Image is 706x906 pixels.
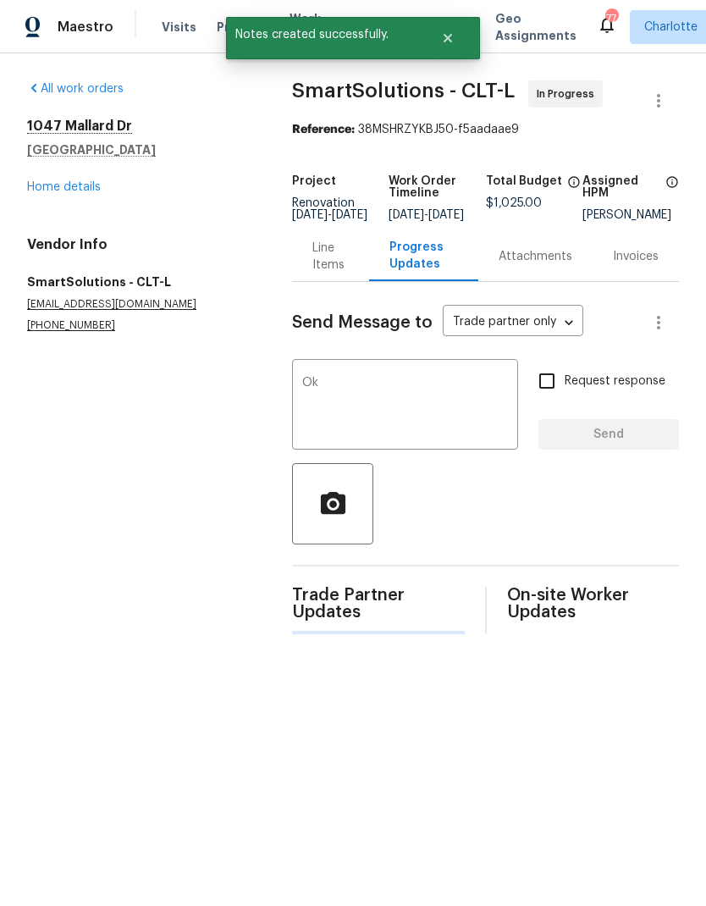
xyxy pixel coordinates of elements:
span: [DATE] [332,209,367,221]
h5: SmartSolutions - CLT-L [27,273,251,290]
div: Trade partner only [443,309,583,337]
span: Projects [217,19,269,36]
span: Trade Partner Updates [292,587,464,621]
span: Charlotte [644,19,698,36]
span: $1,025.00 [486,197,542,209]
div: Invoices [613,248,659,265]
b: Reference: [292,124,355,135]
span: In Progress [537,86,601,102]
h4: Vendor Info [27,236,251,253]
a: Home details [27,181,101,193]
span: Request response [565,373,665,390]
button: Close [420,21,476,55]
div: Progress Updates [389,239,458,273]
div: 77 [605,10,617,27]
span: - [389,209,464,221]
span: - [292,209,367,221]
span: The total cost of line items that have been proposed by Opendoor. This sum includes line items th... [567,175,581,197]
h5: Work Order Timeline [389,175,485,199]
span: Send Message to [292,314,433,331]
span: Geo Assignments [495,10,576,44]
span: Work Orders [290,10,333,44]
span: [DATE] [428,209,464,221]
h5: Assigned HPM [582,175,660,199]
div: Attachments [499,248,572,265]
div: Line Items [312,240,349,273]
span: [DATE] [292,209,328,221]
span: SmartSolutions - CLT-L [292,80,515,101]
span: [DATE] [389,209,424,221]
span: The hpm assigned to this work order. [665,175,679,209]
span: Renovation [292,197,367,221]
a: All work orders [27,83,124,95]
span: Maestro [58,19,113,36]
span: Notes created successfully. [226,17,420,52]
h5: Project [292,175,336,187]
h5: Total Budget [486,175,562,187]
textarea: Ok [302,377,508,436]
div: 38MSHRZYKBJ50-f5aadaae9 [292,121,679,138]
span: Visits [162,19,196,36]
span: On-site Worker Updates [507,587,679,621]
div: [PERSON_NAME] [582,209,679,221]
